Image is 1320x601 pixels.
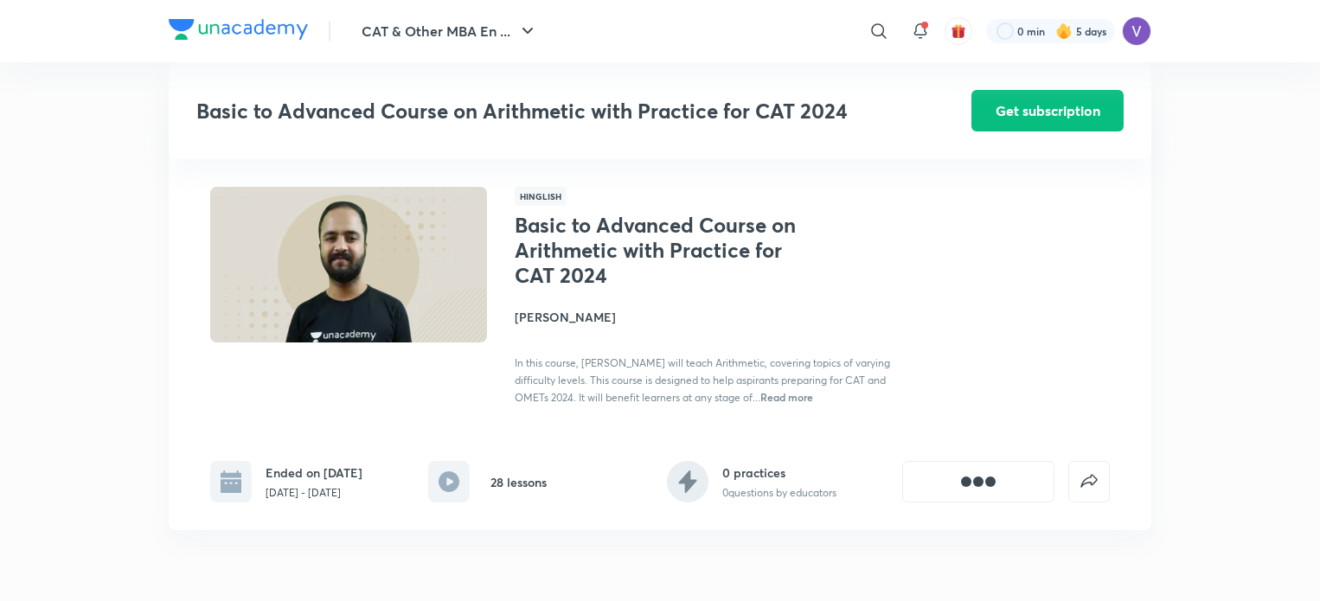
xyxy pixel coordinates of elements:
button: false [1068,461,1110,502]
h3: Basic to Advanced Course on Arithmetic with Practice for CAT 2024 [196,99,874,124]
h6: Ended on [DATE] [266,464,362,482]
img: avatar [951,23,966,39]
img: streak [1055,22,1073,40]
h6: 28 lessons [490,473,547,491]
h1: Basic to Advanced Course on Arithmetic with Practice for CAT 2024 [515,213,798,287]
span: Hinglish [515,187,567,206]
a: Company Logo [169,19,308,44]
p: 0 questions by educators [722,485,836,501]
img: Thumbnail [208,185,490,344]
span: Read more [760,390,813,404]
button: [object Object] [902,461,1054,502]
button: avatar [945,17,972,45]
h6: 0 practices [722,464,836,482]
img: Vatsal Kanodia [1122,16,1151,46]
p: [DATE] - [DATE] [266,485,362,501]
button: CAT & Other MBA En ... [351,14,548,48]
img: Company Logo [169,19,308,40]
span: In this course, [PERSON_NAME] will teach Arithmetic, covering topics of varying difficulty levels... [515,356,890,404]
h4: [PERSON_NAME] [515,308,902,326]
button: Get subscription [971,90,1124,131]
